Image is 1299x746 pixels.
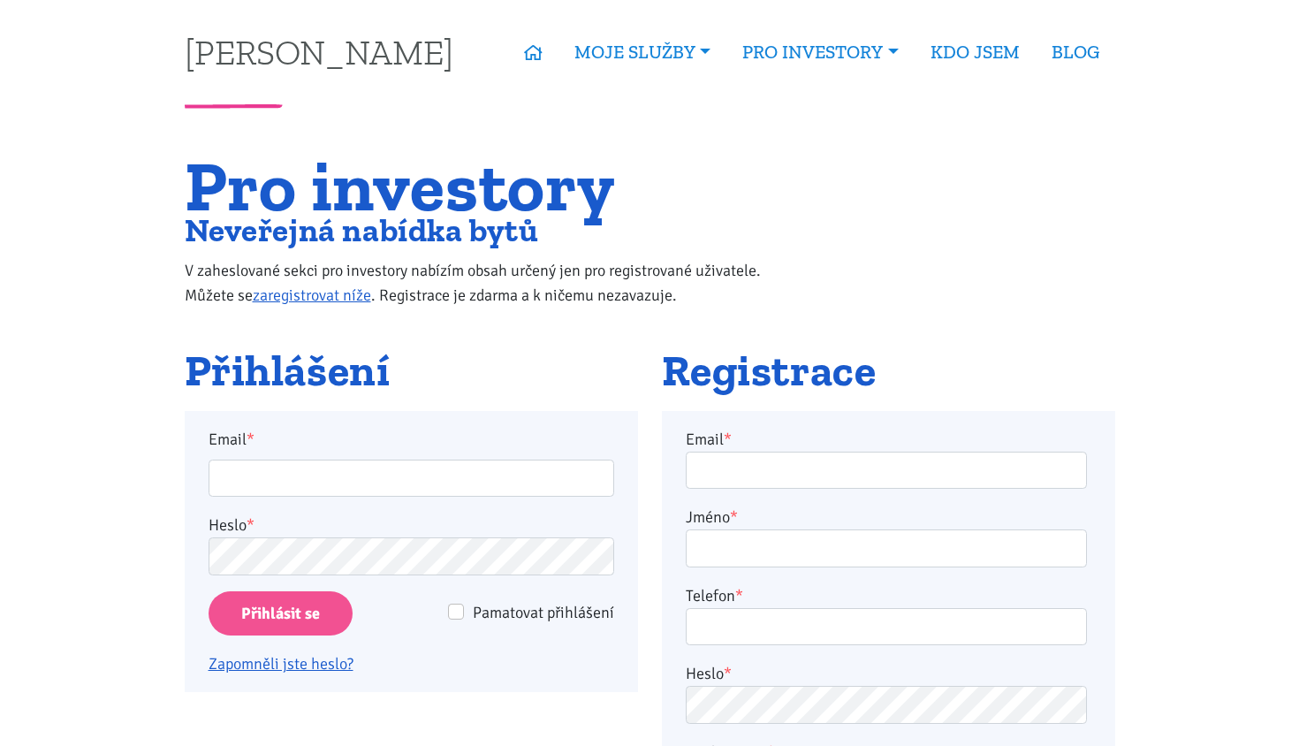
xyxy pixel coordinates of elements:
[558,32,726,72] a: MOJE SLUŽBY
[185,156,797,216] h1: Pro investory
[686,505,738,529] label: Jméno
[185,216,797,245] h2: Neveřejná nabídka bytů
[185,34,453,69] a: [PERSON_NAME]
[209,513,254,537] label: Heslo
[724,430,732,449] abbr: required
[209,654,353,674] a: Zapomněli jste heslo?
[724,664,732,683] abbr: required
[735,586,743,605] abbr: required
[686,427,732,452] label: Email
[662,347,1115,395] h2: Registrace
[253,285,371,305] a: zaregistrovat níže
[686,583,743,608] label: Telefon
[196,427,626,452] label: Email
[686,661,732,686] label: Heslo
[473,603,614,622] span: Pamatovat přihlášení
[1036,32,1115,72] a: BLOG
[726,32,914,72] a: PRO INVESTORY
[915,32,1036,72] a: KDO JSEM
[730,507,738,527] abbr: required
[185,258,797,308] p: V zaheslované sekci pro investory nabízím obsah určený jen pro registrované uživatele. Můžete se ...
[209,591,353,636] input: Přihlásit se
[185,347,638,395] h2: Přihlášení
